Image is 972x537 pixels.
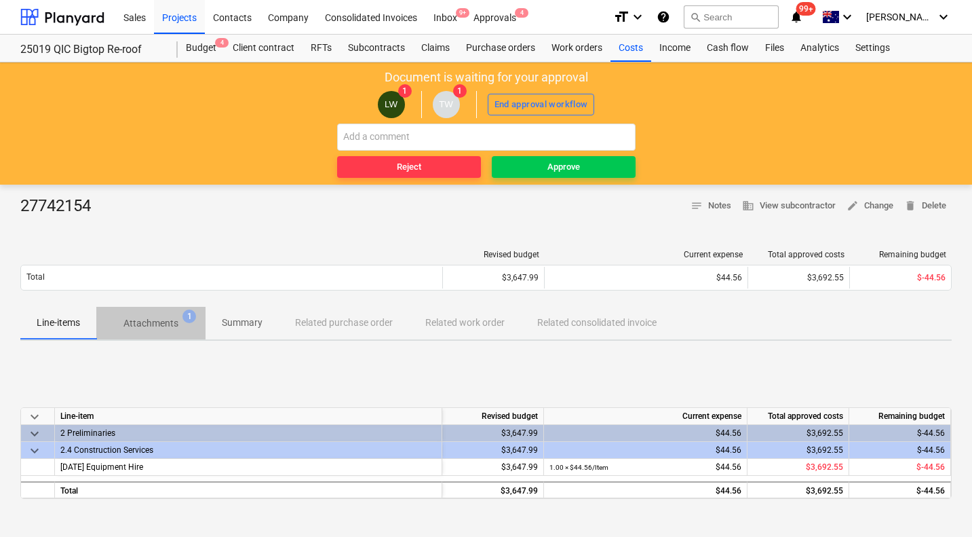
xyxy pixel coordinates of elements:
[26,426,43,442] span: keyboard_arrow_down
[549,459,741,476] div: $44.56
[60,462,143,472] span: 2.4.11 Equipment Hire
[26,409,43,425] span: keyboard_arrow_down
[442,267,544,289] div: $3,647.99
[935,9,952,25] i: keyboard_arrow_down
[549,442,741,459] div: $44.56
[847,200,859,212] span: edit
[904,200,916,212] span: delete
[37,316,80,330] p: Line-items
[442,442,544,459] div: $3,647.99
[55,408,442,425] div: Line-item
[899,196,952,217] button: Delete
[60,442,436,458] div: 2.4 Construction Services
[549,483,741,500] div: $44.56
[398,84,412,98] span: 1
[855,250,946,259] div: Remaining budget
[488,94,595,115] button: End approval workflow
[442,459,544,476] div: $3,647.99
[790,9,803,25] i: notifications
[737,196,841,217] button: View subcontractor
[458,35,543,62] a: Purchase orders
[547,160,580,175] div: Approve
[337,124,636,151] input: Add a comment
[494,97,588,113] div: End approval workflow
[20,196,102,217] div: 27742154
[849,481,951,498] div: $-44.56
[754,250,844,259] div: Total approved costs
[742,198,836,214] span: View subcontractor
[456,8,469,18] span: 9+
[747,267,849,289] div: $3,692.55
[757,35,792,62] a: Files
[917,273,946,282] span: $-44.56
[685,196,737,217] button: Notes
[433,91,460,118] div: Tim Wells
[549,425,741,442] div: $44.56
[849,408,951,425] div: Remaining budget
[55,481,442,498] div: Total
[796,2,816,16] span: 99+
[613,9,629,25] i: format_size
[916,462,945,472] span: $-44.56
[442,425,544,442] div: $3,647.99
[690,12,701,22] span: search
[849,425,951,442] div: $-44.56
[610,35,651,62] a: Costs
[691,200,703,212] span: notes
[849,442,951,459] div: $-44.56
[385,99,397,109] span: LW
[847,35,898,62] div: Settings
[904,472,972,537] iframe: Chat Widget
[747,425,849,442] div: $3,692.55
[792,35,847,62] a: Analytics
[742,200,754,212] span: business
[20,43,161,57] div: 25019 QIC Bigtop Re-roof
[442,408,544,425] div: Revised budget
[26,272,45,283] p: Total
[378,91,405,118] div: Luaun Wust
[225,35,303,62] a: Client contract
[550,250,743,259] div: Current expense
[866,12,934,22] span: [PERSON_NAME]
[123,316,178,331] p: Attachments
[550,273,742,282] div: $44.56
[657,9,670,25] i: Knowledge base
[544,408,747,425] div: Current expense
[178,35,225,62] div: Budget
[178,35,225,62] a: Budget4
[806,462,843,472] span: $3,692.55
[747,408,849,425] div: Total approved costs
[492,156,636,178] button: Approve
[222,316,263,330] p: Summary
[397,160,421,175] div: Reject
[303,35,340,62] a: RFTs
[337,156,481,178] button: Reject
[684,5,779,29] button: Search
[340,35,413,62] a: Subcontracts
[442,481,544,498] div: $3,647.99
[26,443,43,459] span: keyboard_arrow_down
[413,35,458,62] a: Claims
[385,69,588,86] p: Document is waiting for your approval
[841,196,899,217] button: Change
[651,35,699,62] a: Income
[543,35,610,62] a: Work orders
[515,8,528,18] span: 4
[839,9,855,25] i: keyboard_arrow_down
[747,442,849,459] div: $3,692.55
[215,38,229,48] span: 4
[847,198,893,214] span: Change
[699,35,757,62] a: Cash flow
[448,250,539,259] div: Revised budget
